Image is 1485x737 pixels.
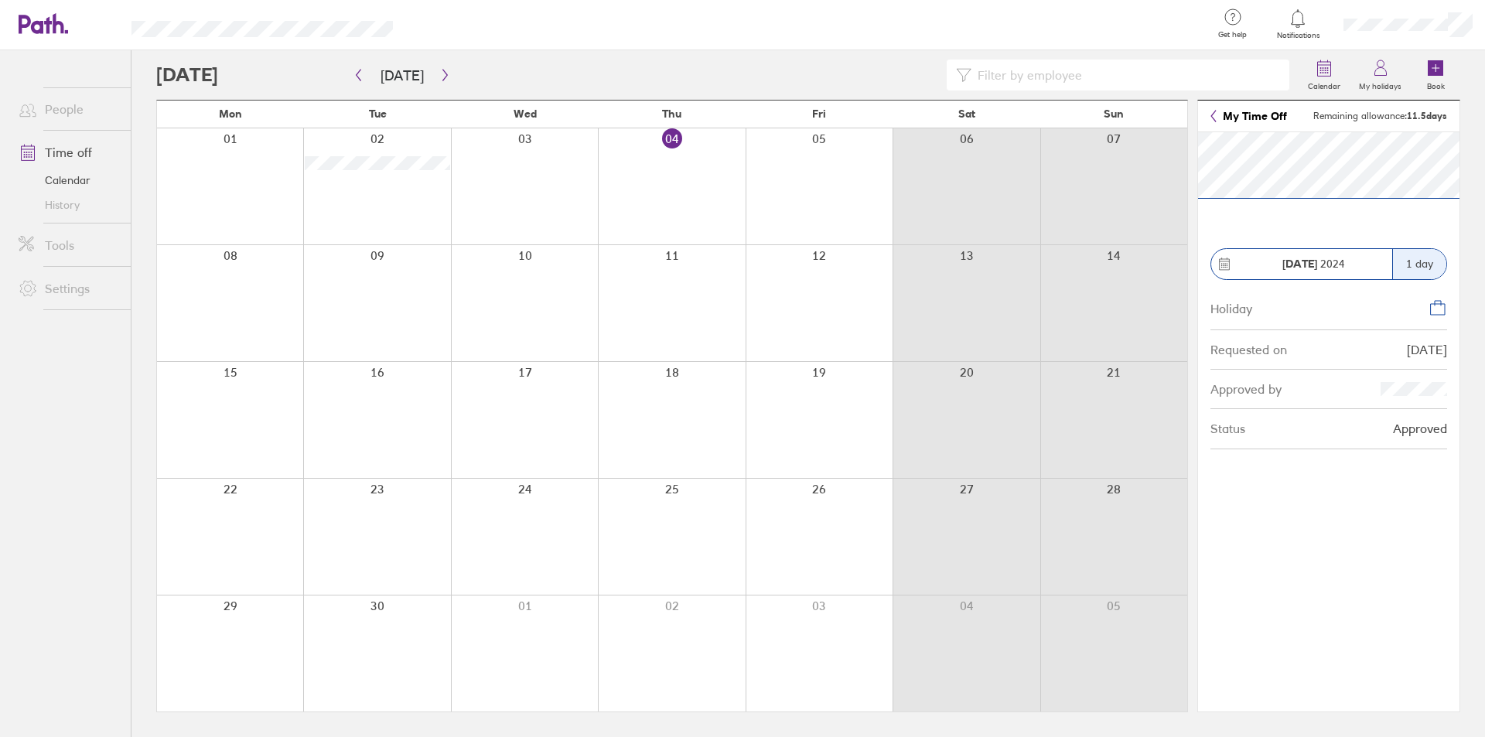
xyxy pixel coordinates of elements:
[6,193,131,217] a: History
[812,107,826,120] span: Fri
[1210,421,1245,435] div: Status
[6,168,131,193] a: Calendar
[1407,343,1447,357] div: [DATE]
[1210,110,1287,122] a: My Time Off
[6,273,131,304] a: Settings
[1273,8,1323,40] a: Notifications
[1210,382,1282,396] div: Approved by
[1299,50,1350,100] a: Calendar
[6,94,131,125] a: People
[368,63,436,88] button: [DATE]
[1210,343,1287,357] div: Requested on
[1313,111,1447,121] span: Remaining allowance:
[1273,31,1323,40] span: Notifications
[971,60,1280,90] input: Filter by employee
[1407,110,1447,121] strong: 11.5 days
[6,230,131,261] a: Tools
[958,107,975,120] span: Sat
[1418,77,1454,91] label: Book
[1393,421,1447,435] div: Approved
[1282,258,1345,270] span: 2024
[514,107,537,120] span: Wed
[219,107,242,120] span: Mon
[1350,77,1411,91] label: My holidays
[369,107,387,120] span: Tue
[1104,107,1124,120] span: Sun
[6,137,131,168] a: Time off
[1299,77,1350,91] label: Calendar
[662,107,681,120] span: Thu
[1411,50,1460,100] a: Book
[1392,249,1446,279] div: 1 day
[1207,30,1258,39] span: Get help
[1282,257,1317,271] strong: [DATE]
[1350,50,1411,100] a: My holidays
[1210,299,1252,316] div: Holiday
